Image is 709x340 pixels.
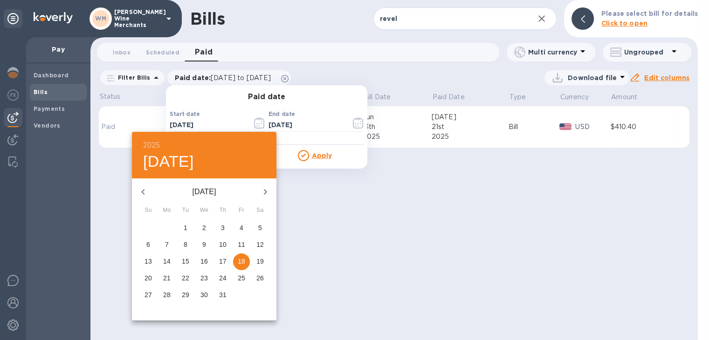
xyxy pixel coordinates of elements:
button: 9 [196,237,213,253]
button: 8 [177,237,194,253]
button: 16 [196,253,213,270]
button: 5 [252,220,268,237]
span: Tu [177,206,194,215]
p: 12 [256,240,264,249]
button: 22 [177,270,194,287]
button: 19 [252,253,268,270]
button: [DATE] [143,152,194,171]
button: 15 [177,253,194,270]
p: 25 [238,273,245,283]
span: Sa [252,206,268,215]
p: 5 [258,223,262,232]
button: 31 [214,287,231,304]
button: 21 [158,270,175,287]
button: 10 [214,237,231,253]
p: 2 [202,223,206,232]
p: 9 [202,240,206,249]
button: 6 [140,237,157,253]
p: 10 [219,240,227,249]
button: 17 [214,253,231,270]
button: 4 [233,220,250,237]
p: [DATE] [154,186,254,197]
button: 3 [214,220,231,237]
p: 4 [240,223,243,232]
p: 18 [238,257,245,266]
p: 16 [200,257,208,266]
button: 25 [233,270,250,287]
p: 26 [256,273,264,283]
button: 2 [196,220,213,237]
p: 29 [182,290,189,299]
button: 11 [233,237,250,253]
p: 22 [182,273,189,283]
p: 28 [163,290,171,299]
p: 31 [219,290,227,299]
button: 28 [158,287,175,304]
button: 1 [177,220,194,237]
p: 7 [165,240,169,249]
p: 27 [145,290,152,299]
button: 24 [214,270,231,287]
p: 11 [238,240,245,249]
p: 30 [200,290,208,299]
p: 6 [146,240,150,249]
p: 24 [219,273,227,283]
button: 7 [158,237,175,253]
span: We [196,206,213,215]
p: 20 [145,273,152,283]
button: 29 [177,287,194,304]
button: 13 [140,253,157,270]
p: 21 [163,273,171,283]
p: 8 [184,240,187,249]
button: 30 [196,287,213,304]
button: 18 [233,253,250,270]
button: 14 [158,253,175,270]
p: 19 [256,257,264,266]
button: 26 [252,270,268,287]
button: 12 [252,237,268,253]
button: 23 [196,270,213,287]
p: 23 [200,273,208,283]
p: 14 [163,257,171,266]
p: 17 [219,257,227,266]
button: 2025 [143,139,160,152]
p: 1 [184,223,187,232]
p: 3 [221,223,225,232]
span: Su [140,206,157,215]
p: 13 [145,257,152,266]
button: 27 [140,287,157,304]
p: 15 [182,257,189,266]
button: 20 [140,270,157,287]
span: Fr [233,206,250,215]
span: Mo [158,206,175,215]
span: Th [214,206,231,215]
